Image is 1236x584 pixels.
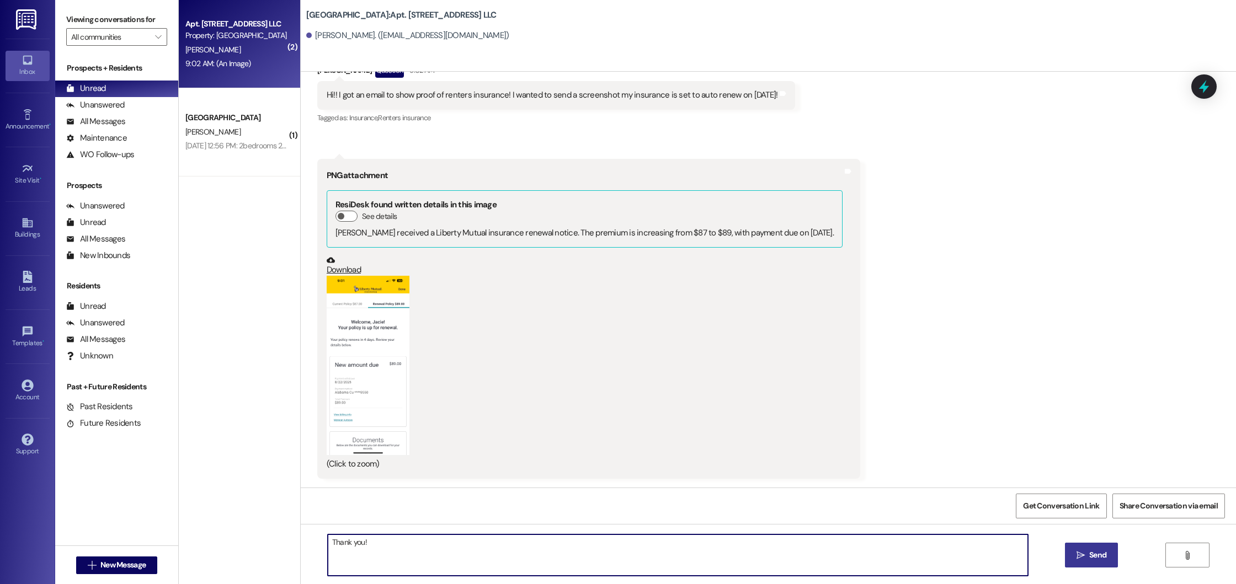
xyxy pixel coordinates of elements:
[6,376,50,406] a: Account
[66,132,127,144] div: Maintenance
[66,11,167,28] label: Viewing conversations for
[100,559,146,571] span: New Message
[327,170,388,181] b: PNG attachment
[66,417,141,429] div: Future Residents
[185,141,601,151] div: [DATE] 12:56 PM: 2bedrooms 2 bath .. really wanted to move in September but I just applied and sa...
[6,267,50,297] a: Leads
[327,89,778,101] div: Hi!! I got an email to show proof of renters insurance! I wanted to send a screenshot my insuranc...
[362,211,397,222] label: See details
[76,556,158,574] button: New Message
[349,113,379,122] span: Insurance ,
[42,337,44,345] span: •
[306,9,497,21] b: [GEOGRAPHIC_DATA]: Apt. [STREET_ADDRESS] LLC
[185,45,241,55] span: [PERSON_NAME]
[66,83,106,94] div: Unread
[55,180,178,191] div: Prospects
[66,99,125,111] div: Unanswered
[185,30,287,41] div: Property: [GEOGRAPHIC_DATA]
[378,113,430,122] span: Renters insurance
[335,227,834,239] div: [PERSON_NAME] received a Liberty Mutual insurance renewal notice. The premium is increasing from ...
[66,217,106,228] div: Unread
[66,149,134,160] div: WO Follow-ups
[66,350,113,362] div: Unknown
[185,112,287,124] div: [GEOGRAPHIC_DATA]
[1120,500,1218,512] span: Share Conversation via email
[40,175,41,183] span: •
[317,110,796,126] div: Tagged as:
[6,159,50,189] a: Site Visit •
[155,33,161,41] i: 
[71,28,150,46] input: All communities
[66,334,125,345] div: All Messages
[317,63,796,81] div: [PERSON_NAME]
[1023,500,1099,512] span: Get Conversation Link
[66,317,125,329] div: Unanswered
[1016,494,1106,518] button: Get Conversation Link
[55,381,178,393] div: Past + Future Residents
[6,51,50,81] a: Inbox
[66,250,130,261] div: New Inbounds
[327,458,843,470] div: (Click to zoom)
[185,58,251,68] div: 9:02 AM: (An Image)
[185,18,287,30] div: Apt. [STREET_ADDRESS] LLC
[88,561,96,570] i: 
[185,127,241,137] span: [PERSON_NAME]
[66,233,125,245] div: All Messages
[6,322,50,352] a: Templates •
[55,62,178,74] div: Prospects + Residents
[49,121,51,128] span: •
[306,30,509,41] div: [PERSON_NAME]. ([EMAIL_ADDRESS][DOMAIN_NAME])
[1183,551,1191,560] i: 
[1112,494,1225,518] button: Share Conversation via email
[66,401,133,412] div: Past Residents
[1089,549,1106,561] span: Send
[55,280,178,292] div: Residents
[16,9,39,30] img: ResiDesk Logo
[66,301,106,312] div: Unread
[66,116,125,127] div: All Messages
[328,534,1028,576] textarea: Thank you!
[66,200,125,212] div: Unanswered
[6,213,50,243] a: Buildings
[6,430,50,460] a: Support
[327,276,409,454] button: Zoom image
[1065,543,1118,567] button: Send
[335,199,497,210] b: ResiDesk found written details in this image
[327,256,843,275] a: Download
[1077,551,1085,560] i: 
